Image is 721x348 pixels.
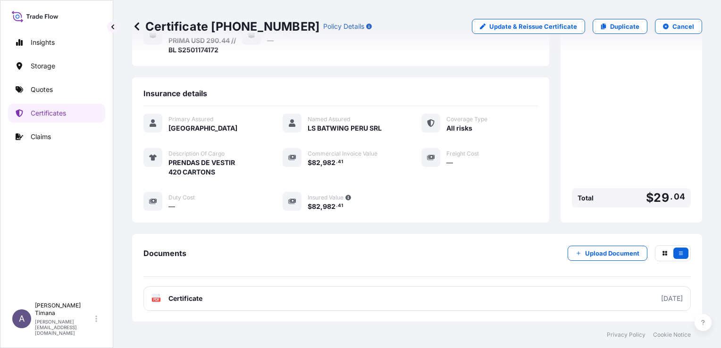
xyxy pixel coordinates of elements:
span: . [336,160,337,164]
span: Total [578,193,594,203]
p: Insights [31,38,55,47]
span: 982 [323,203,335,210]
span: Primary Assured [168,116,213,123]
span: All risks [446,124,472,133]
a: Cookie Notice [653,331,691,339]
span: . [670,194,673,199]
span: $ [646,192,654,204]
a: Claims [8,127,105,146]
p: Update & Reissue Certificate [489,22,577,31]
span: $ [308,203,312,210]
a: PDFCertificate[DATE] [143,286,691,311]
span: Commercial Invoice Value [308,150,377,157]
span: LS BATWING PERU SRL [308,124,382,133]
a: Privacy Policy [607,331,646,339]
button: Upload Document [568,246,647,261]
a: Update & Reissue Certificate [472,19,585,34]
span: — [446,158,453,167]
span: Coverage Type [446,116,487,123]
span: 41 [338,160,343,164]
span: 04 [674,194,685,199]
span: Insurance details [143,89,207,98]
p: Claims [31,132,51,141]
a: Quotes [8,80,105,99]
span: Insured Value [308,194,344,201]
p: [PERSON_NAME][EMAIL_ADDRESS][DOMAIN_NAME] [35,319,93,336]
p: Upload Document [585,249,639,258]
p: Storage [31,61,55,71]
span: Certificate [168,294,202,303]
p: Cancel [672,22,694,31]
span: , [320,159,323,166]
span: . [336,204,337,207]
span: Named Assured [308,116,350,123]
span: Duty Cost [168,194,195,201]
a: Duplicate [593,19,647,34]
span: $ [308,159,312,166]
div: [DATE] [661,294,683,303]
span: A [19,314,25,323]
a: Storage [8,57,105,75]
p: Certificates [31,108,66,118]
p: Certificate [PHONE_NUMBER] [132,19,319,34]
span: 29 [654,192,669,204]
a: Insights [8,33,105,52]
p: Duplicate [610,22,639,31]
p: [PERSON_NAME] Timana [35,302,93,317]
span: 82 [312,159,320,166]
p: Quotes [31,85,53,94]
span: — [168,202,175,211]
span: , [320,203,323,210]
span: 82 [312,203,320,210]
span: Freight Cost [446,150,479,157]
span: PRENDAS DE VESTIR 420 CARTONS [168,158,235,177]
button: Cancel [655,19,702,34]
span: [GEOGRAPHIC_DATA] [168,124,237,133]
span: Description Of Cargo [168,150,225,157]
span: Documents [143,249,186,258]
p: Policy Details [323,22,364,31]
text: PDF [153,298,159,301]
a: Certificates [8,104,105,123]
span: 982 [323,159,335,166]
span: 41 [338,204,343,207]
